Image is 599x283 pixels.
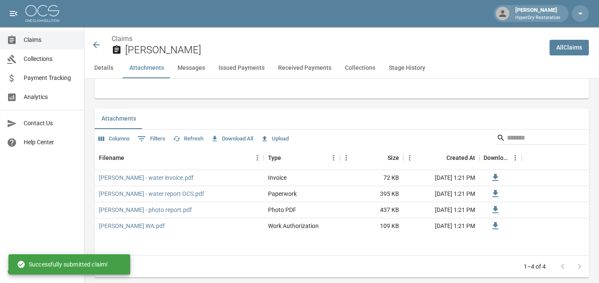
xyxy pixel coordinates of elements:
[340,218,403,234] div: 109 KB
[340,170,403,186] div: 72 KB
[171,58,212,78] button: Messages
[24,93,77,102] span: Analytics
[209,132,255,146] button: Download All
[5,5,22,22] button: open drawer
[264,146,340,170] div: Type
[509,151,522,164] button: Menu
[99,190,204,198] a: [PERSON_NAME] - water report OCS.pdf
[524,262,546,271] p: 1–4 of 4
[550,40,589,55] a: AllClaims
[99,146,124,170] div: Filename
[403,170,479,186] div: [DATE] 1:21 PM
[403,202,479,218] div: [DATE] 1:21 PM
[251,151,264,164] button: Menu
[268,146,281,170] div: Type
[8,267,77,276] div: © 2025 One Claim Solution
[24,55,77,63] span: Collections
[497,131,587,146] div: Search
[95,146,264,170] div: Filename
[484,146,509,170] div: Download
[171,132,205,146] button: Refresh
[25,5,59,22] img: ocs-logo-white-transparent.png
[268,206,296,214] div: Photo PDF
[112,34,543,44] nav: breadcrumb
[96,132,132,146] button: Select columns
[403,146,479,170] div: Created At
[24,36,77,44] span: Claims
[340,202,403,218] div: 437 KB
[95,109,143,129] button: Attachments
[382,58,432,78] button: Stage History
[403,218,479,234] div: [DATE] 1:21 PM
[259,132,291,146] button: Upload
[268,173,287,182] div: Invoice
[403,151,416,164] button: Menu
[24,74,77,82] span: Payment Tracking
[85,58,123,78] button: Details
[388,146,399,170] div: Size
[212,58,271,78] button: Issued Payments
[123,58,171,78] button: Attachments
[85,58,599,78] div: anchor tabs
[479,146,522,170] div: Download
[112,35,132,43] a: Claims
[125,44,543,56] h2: [PERSON_NAME]
[403,186,479,202] div: [DATE] 1:21 PM
[99,222,165,230] a: [PERSON_NAME] WA.pdf
[99,206,192,214] a: [PERSON_NAME] - photo report.pdf
[340,151,353,164] button: Menu
[95,109,589,129] div: related-list tabs
[327,151,340,164] button: Menu
[24,119,77,128] span: Contact Us
[268,222,319,230] div: Work Authorization
[338,58,382,78] button: Collections
[340,146,403,170] div: Size
[24,138,77,147] span: Help Center
[446,146,475,170] div: Created At
[512,6,563,21] div: [PERSON_NAME]
[268,190,297,198] div: Paperwork
[17,257,108,272] div: Successfully submitted claim!
[99,173,194,182] a: [PERSON_NAME] - water invoice.pdf
[271,58,338,78] button: Received Payments
[135,132,167,146] button: Show filters
[340,186,403,202] div: 395 KB
[515,14,560,22] p: HyperDry Restoration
